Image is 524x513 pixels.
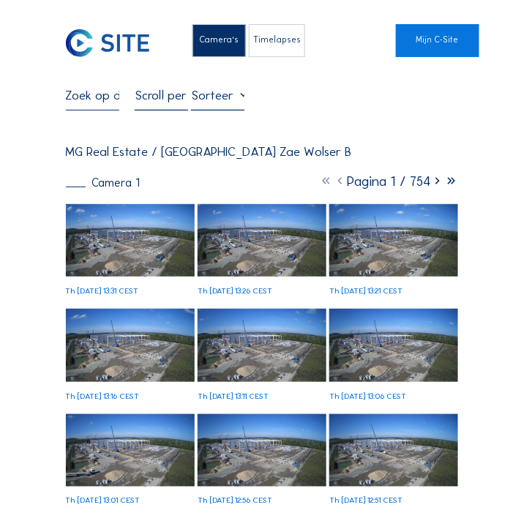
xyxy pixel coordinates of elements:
[66,177,141,189] div: Camera 1
[66,204,195,277] img: image_53558604
[329,309,459,381] img: image_53557877
[192,24,246,57] div: Camera's
[66,29,150,57] img: C-SITE Logo
[66,497,141,505] div: Th [DATE] 13:01 CEST
[66,392,140,400] div: Th [DATE] 13:16 CEST
[66,24,102,57] a: C-SITE Logo
[329,414,459,487] img: image_53557452
[396,24,480,57] a: Mijn C-Site
[329,204,459,277] img: image_53558316
[66,287,139,295] div: Th [DATE] 13:31 CEST
[66,88,119,103] input: Zoek op datum 󰅀
[66,146,352,158] div: MG Real Estate / [GEOGRAPHIC_DATA] Zae Wolser B
[249,24,305,57] div: Timelapses
[198,392,269,400] div: Th [DATE] 13:11 CEST
[329,287,403,295] div: Th [DATE] 13:21 CEST
[198,287,273,295] div: Th [DATE] 13:26 CEST
[198,497,273,505] div: Th [DATE] 12:56 CEST
[198,414,327,487] img: image_53557590
[66,414,195,487] img: image_53557740
[198,309,327,381] img: image_53558024
[198,204,327,277] img: image_53558436
[66,309,195,381] img: image_53558144
[329,497,403,505] div: Th [DATE] 12:51 CEST
[348,173,431,190] span: Pagina 1 / 754
[329,392,406,400] div: Th [DATE] 13:06 CEST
